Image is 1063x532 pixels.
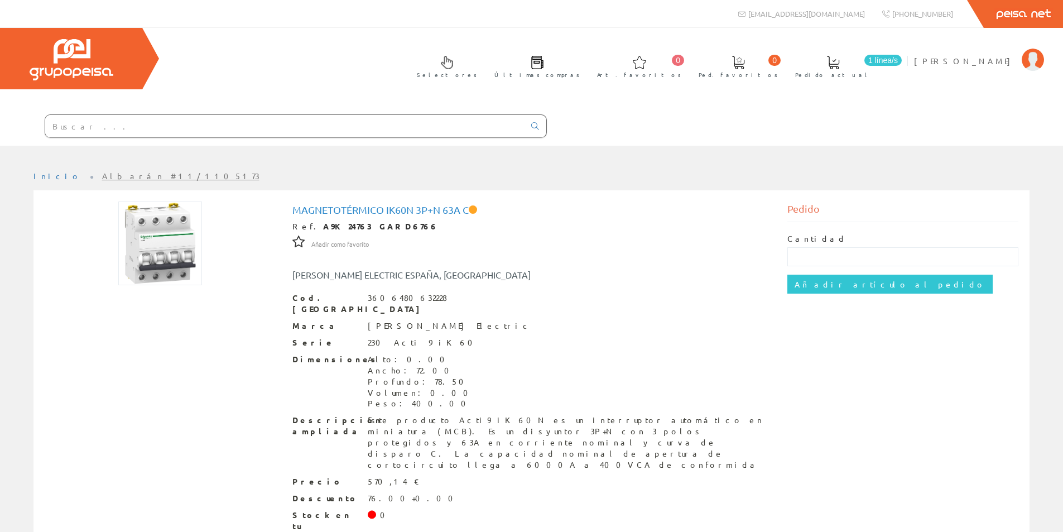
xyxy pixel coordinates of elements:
a: Selectores [406,46,483,85]
div: 3606480632228 [368,293,447,304]
span: Marca [292,320,359,332]
a: Inicio [33,171,81,181]
a: Últimas compras [483,46,585,85]
div: Volumen: 0.00 [368,387,475,399]
span: Art. favoritos [597,69,681,80]
span: 1 línea/s [864,55,902,66]
span: Ped. favoritos [699,69,778,80]
span: Añadir como favorito [311,240,369,249]
span: [PHONE_NUMBER] [892,9,953,18]
div: 570,14 € [368,476,420,487]
div: Pedido [787,202,1018,222]
span: [EMAIL_ADDRESS][DOMAIN_NAME] [748,9,865,18]
span: Selectores [417,69,477,80]
span: Descripción ampliada [292,415,359,437]
span: Precio [292,476,359,487]
div: Alto: 0.00 [368,354,475,365]
div: 0 [380,510,392,521]
a: Añadir como favorito [311,238,369,248]
div: Peso: 400.00 [368,398,475,409]
span: Cod. [GEOGRAPHIC_DATA] [292,293,359,315]
span: 0 [672,55,684,66]
span: [PERSON_NAME] [914,55,1016,66]
strong: A9K24763 GARD6766 [323,221,438,231]
div: Este producto Acti9 iK60N es un interruptor automático en miniatura (MCB). Es un disyuntor 3P+N c... [368,415,771,471]
label: Cantidad [787,233,846,245]
div: 76.00+0.00 [368,493,460,504]
img: Foto artículo Magnetotérmico iK60N 3P+N 63A C (150x150) [118,202,202,285]
a: 1 línea/s Pedido actual [784,46,905,85]
span: Últimas compras [494,69,580,80]
a: [PERSON_NAME] [914,46,1044,57]
input: Buscar ... [45,115,525,137]
span: Pedido actual [795,69,871,80]
div: Ancho: 72.00 [368,365,475,376]
span: 0 [768,55,781,66]
span: Descuento [292,493,359,504]
div: Profundo: 78.50 [368,376,475,387]
div: 230 Acti 9 iK60 [368,337,479,348]
input: Añadir artículo al pedido [787,275,993,294]
span: Serie [292,337,359,348]
div: Ref. [292,221,771,232]
div: [PERSON_NAME] ELECTRIC ESPAÑA, [GEOGRAPHIC_DATA] [284,269,573,281]
img: Grupo Peisa [30,39,113,80]
div: [PERSON_NAME] Electric [368,320,532,332]
h1: Magnetotérmico iK60N 3P+N 63A C [292,204,771,215]
span: Dimensiones [292,354,359,365]
a: Albarán #11/1105173 [102,171,259,181]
